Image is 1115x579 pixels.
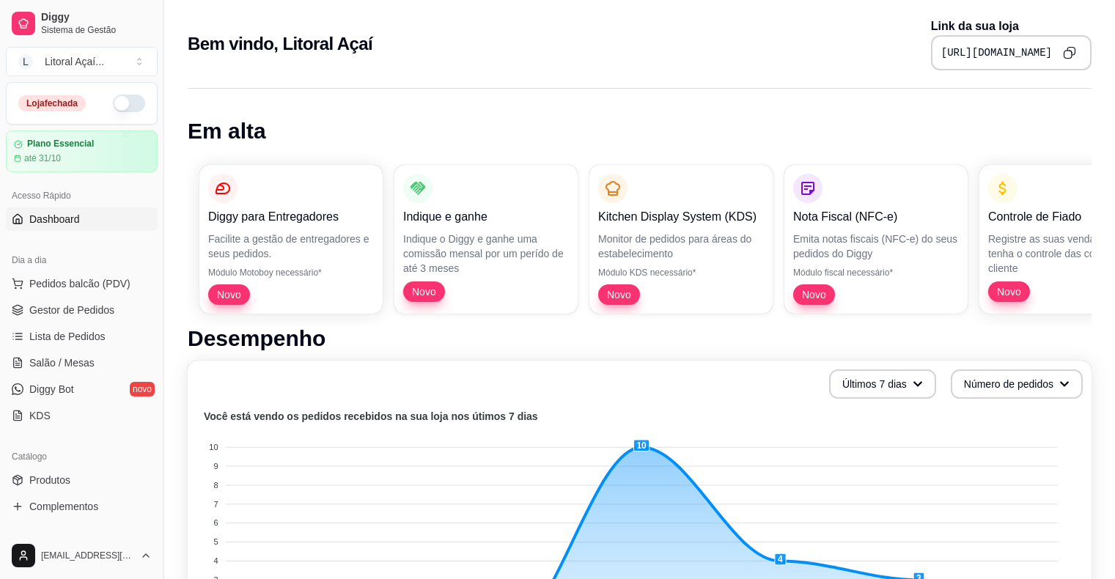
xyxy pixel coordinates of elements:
[213,500,218,509] tspan: 7
[6,351,158,375] a: Salão / Mesas
[6,468,158,492] a: Produtos
[41,24,152,36] span: Sistema de Gestão
[213,556,218,565] tspan: 4
[41,550,134,561] span: [EMAIL_ADDRESS][DOMAIN_NAME]
[951,369,1083,399] button: Número de pedidos
[29,212,80,226] span: Dashboard
[829,369,936,399] button: Últimos 7 dias
[213,481,218,490] tspan: 8
[6,325,158,348] a: Lista de Pedidos
[29,303,114,317] span: Gestor de Pedidos
[6,404,158,427] a: KDS
[29,329,106,344] span: Lista de Pedidos
[209,443,218,451] tspan: 10
[213,518,218,527] tspan: 6
[6,248,158,272] div: Dia a dia
[598,267,764,279] p: Módulo KDS necessário*
[6,130,158,172] a: Plano Essencialaté 31/10
[188,32,372,56] h2: Bem vindo, Litoral Açaí
[1058,41,1081,64] button: Copy to clipboard
[6,538,158,573] button: [EMAIL_ADDRESS][DOMAIN_NAME]
[24,152,61,164] article: até 31/10
[403,208,569,226] p: Indique e ganhe
[18,95,86,111] div: Loja fechada
[403,232,569,276] p: Indique o Diggy e ganhe uma comissão mensal por um perído de até 3 meses
[27,139,94,150] article: Plano Essencial
[394,165,578,314] button: Indique e ganheIndique o Diggy e ganhe uma comissão mensal por um perído de até 3 mesesNovo
[29,408,51,423] span: KDS
[796,287,832,302] span: Novo
[41,11,152,24] span: Diggy
[6,184,158,207] div: Acesso Rápido
[199,165,383,314] button: Diggy para EntregadoresFacilite a gestão de entregadores e seus pedidos.Módulo Motoboy necessário...
[188,118,1092,144] h1: Em alta
[213,462,218,471] tspan: 9
[601,287,637,302] span: Novo
[29,473,70,487] span: Produtos
[793,232,959,261] p: Emita notas fiscais (NFC-e) do seus pedidos do Diggy
[6,377,158,401] a: Diggy Botnovo
[45,54,104,69] div: Litoral Açaí ...
[113,95,145,112] button: Alterar Status
[6,298,158,322] a: Gestor de Pedidos
[204,410,538,422] text: Você está vendo os pedidos recebidos na sua loja nos útimos 7 dias
[29,382,74,397] span: Diggy Bot
[211,287,247,302] span: Novo
[6,6,158,41] a: DiggySistema de Gestão
[6,445,158,468] div: Catálogo
[991,284,1027,299] span: Novo
[931,18,1092,35] p: Link da sua loja
[598,232,764,261] p: Monitor de pedidos para áreas do estabelecimento
[793,267,959,279] p: Módulo fiscal necessário*
[6,47,158,76] button: Select a team
[29,276,130,291] span: Pedidos balcão (PDV)
[208,267,374,279] p: Módulo Motoboy necessário*
[793,208,959,226] p: Nota Fiscal (NFC-e)
[208,232,374,261] p: Facilite a gestão de entregadores e seus pedidos.
[29,355,95,370] span: Salão / Mesas
[784,165,968,314] button: Nota Fiscal (NFC-e)Emita notas fiscais (NFC-e) do seus pedidos do DiggyMódulo fiscal necessário*Novo
[406,284,442,299] span: Novo
[6,207,158,231] a: Dashboard
[213,537,218,546] tspan: 5
[6,272,158,295] button: Pedidos balcão (PDV)
[29,499,98,514] span: Complementos
[589,165,773,314] button: Kitchen Display System (KDS)Monitor de pedidos para áreas do estabelecimentoMódulo KDS necessário...
[941,45,1052,60] pre: [URL][DOMAIN_NAME]
[6,495,158,518] a: Complementos
[208,208,374,226] p: Diggy para Entregadores
[18,54,33,69] span: L
[598,208,764,226] p: Kitchen Display System (KDS)
[188,325,1092,352] h1: Desempenho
